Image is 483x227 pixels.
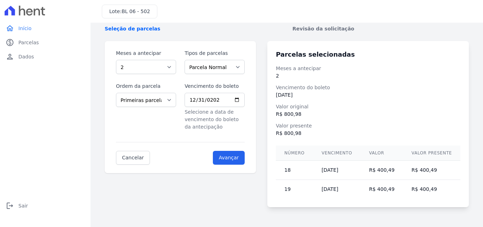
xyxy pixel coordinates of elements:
dd: 2 [276,72,460,80]
dd: [DATE] [276,91,460,99]
th: Número [276,146,313,161]
td: R$ 400,49 [361,161,403,180]
label: Tipos de parcelas [185,50,245,57]
span: BL 06 - 502 [122,8,150,14]
a: personDados [3,50,88,64]
span: Revisão da solicitação [292,25,469,33]
td: R$ 400,49 [403,180,460,199]
i: person [6,52,14,61]
nav: Progress [105,18,469,33]
span: Dados [18,53,34,60]
a: logoutSair [3,199,88,213]
span: Sair [18,202,28,209]
dt: Vencimento do boleto [276,84,460,91]
dd: R$ 800,98 [276,130,460,137]
dd: R$ 800,98 [276,110,460,118]
th: Valor [361,146,403,161]
span: Seleção de parcelas [105,25,281,33]
h3: Parcelas selecionadas [276,50,460,59]
label: Ordem da parcela [116,83,176,90]
p: Selecione a data de vencimento do boleto da antecipação [185,108,245,131]
th: Vencimento [313,146,360,161]
a: paidParcelas [3,35,88,50]
i: home [6,24,14,33]
td: [DATE] [313,180,360,199]
td: R$ 400,49 [403,161,460,180]
input: Avançar [213,151,245,165]
td: 19 [276,180,313,199]
span: Início [18,25,31,32]
span: Parcelas [18,39,39,46]
i: logout [6,202,14,210]
dt: Valor presente [276,122,460,130]
i: paid [6,38,14,47]
dt: Valor original [276,103,460,110]
h3: Lote: [109,8,150,15]
th: Valor presente [403,146,460,161]
label: Meses a antecipar [116,50,176,57]
dt: Meses a antecipar [276,65,460,72]
a: Cancelar [116,151,150,165]
label: Vencimento do boleto [185,83,245,90]
td: R$ 400,49 [361,180,403,199]
td: 18 [276,161,313,180]
a: homeInício [3,21,88,35]
td: [DATE] [313,161,360,180]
